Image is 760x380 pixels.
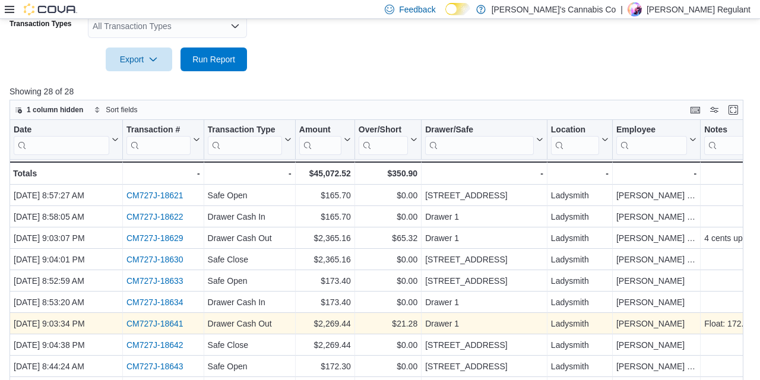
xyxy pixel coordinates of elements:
div: [PERSON_NAME] Regulant [616,359,696,373]
div: $65.32 [359,231,417,245]
div: Safe Open [208,188,292,202]
div: Employee [616,125,687,136]
div: [PERSON_NAME] [616,295,696,309]
div: [DATE] 8:44:24 AM [14,359,119,373]
a: CM727J-18634 [126,297,183,307]
div: - [616,166,696,180]
div: Ladysmith [551,231,609,245]
a: CM727J-18630 [126,255,183,264]
div: Transaction Type [208,125,282,136]
div: Drawer/Safe [425,125,534,155]
button: Employee [616,125,696,155]
div: Ladysmith [551,359,609,373]
div: Safe Open [208,274,292,288]
div: $172.30 [299,359,351,373]
button: Transaction # [126,125,200,155]
button: Amount [299,125,351,155]
p: | [620,2,623,17]
div: [PERSON_NAME] Regulant [616,252,696,267]
div: Drawer 1 [425,210,543,224]
div: [STREET_ADDRESS] [425,188,543,202]
p: [PERSON_NAME]'s Cannabis Co [492,2,616,17]
a: CM727J-18621 [126,191,183,200]
div: [DATE] 8:52:59 AM [14,274,119,288]
div: Drawer Cash Out [208,316,292,331]
div: Safe Open [208,359,292,373]
div: Amount [299,125,341,136]
div: Drawer/Safe [425,125,534,136]
div: [DATE] 8:53:20 AM [14,295,119,309]
div: - [208,166,292,180]
div: Ladysmith [551,188,609,202]
div: Drawer 1 [425,295,543,309]
div: [STREET_ADDRESS] [425,338,543,352]
div: Date [14,125,109,155]
div: $2,365.16 [299,231,351,245]
div: Drawer 1 [425,231,543,245]
div: $2,269.44 [299,338,351,352]
button: Sort fields [89,103,142,117]
div: Drawer Cash In [208,210,292,224]
div: - [126,166,200,180]
div: Safe Close [208,338,292,352]
div: [DATE] 8:57:27 AM [14,188,119,202]
div: Location [551,125,599,136]
button: Location [551,125,609,155]
div: $173.40 [299,295,351,309]
div: [PERSON_NAME] Regulant [616,231,696,245]
div: $0.00 [359,359,417,373]
div: $173.40 [299,274,351,288]
button: Enter fullscreen [726,103,740,117]
p: [PERSON_NAME] Regulant [647,2,750,17]
div: $21.28 [359,316,417,331]
div: $0.00 [359,188,417,202]
div: $2,365.16 [299,252,351,267]
div: [DATE] 8:58:05 AM [14,210,119,224]
div: Transaction # [126,125,191,136]
div: Ladysmith [551,295,609,309]
div: $0.00 [359,252,417,267]
img: Cova [24,4,77,15]
div: $350.90 [359,166,417,180]
a: CM727J-18633 [126,276,183,286]
a: CM727J-18629 [126,233,183,243]
div: [PERSON_NAME] [616,316,696,331]
a: CM727J-18642 [126,340,183,350]
div: Employee [616,125,687,155]
div: Drawer Cash Out [208,231,292,245]
div: $165.70 [299,188,351,202]
div: [DATE] 9:03:34 PM [14,316,119,331]
input: Dark Mode [445,3,470,15]
div: [DATE] 9:04:01 PM [14,252,119,267]
div: [PERSON_NAME] Regulant [616,210,696,224]
div: $165.70 [299,210,351,224]
button: Drawer/Safe [425,125,543,155]
button: Date [14,125,119,155]
label: Transaction Types [9,19,71,28]
div: Over/Short [359,125,408,155]
div: Ladysmith [551,252,609,267]
div: $2,269.44 [299,316,351,331]
span: Run Report [192,53,235,65]
button: Transaction Type [208,125,292,155]
div: Location [551,125,599,155]
div: [DATE] 9:04:38 PM [14,338,119,352]
div: Ladysmith [551,210,609,224]
span: Dark Mode [445,15,446,16]
div: [STREET_ADDRESS] [425,252,543,267]
button: Over/Short [359,125,417,155]
div: - [425,166,543,180]
div: Safe Close [208,252,292,267]
a: CM727J-18622 [126,212,183,221]
div: [PERSON_NAME] Regulant [616,188,696,202]
div: Totals [13,166,119,180]
div: Haley Regulant [628,2,642,17]
div: $0.00 [359,338,417,352]
div: $0.00 [359,210,417,224]
div: [PERSON_NAME] [616,338,696,352]
button: Export [106,47,172,71]
button: Run Report [180,47,247,71]
span: 1 column hidden [27,105,83,115]
p: Showing 28 of 28 [9,85,750,97]
a: CM727J-18643 [126,362,183,371]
